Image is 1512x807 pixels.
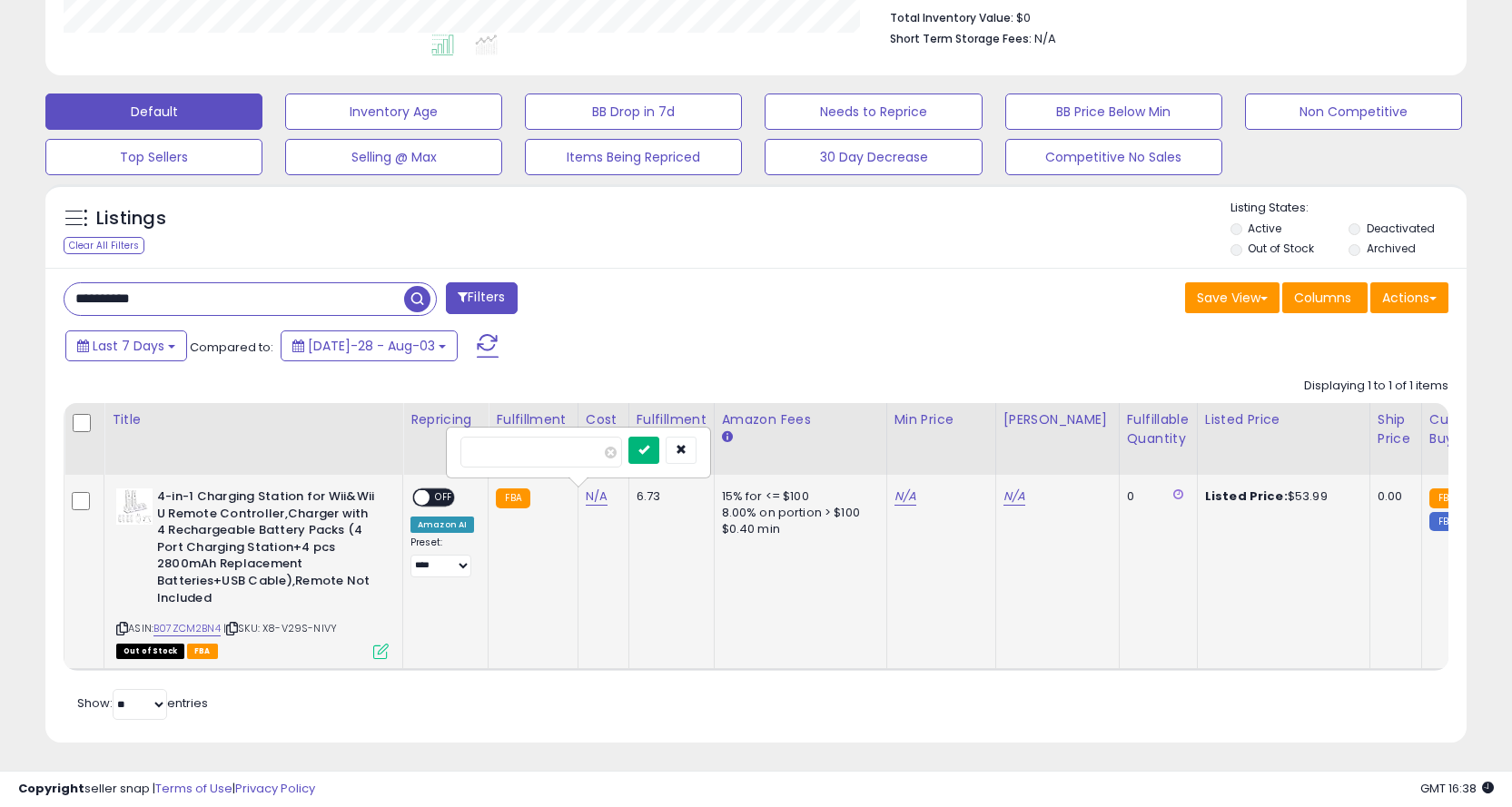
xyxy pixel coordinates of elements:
div: $53.99 [1205,488,1356,505]
div: 8.00% on portion > $100 [722,505,873,521]
p: Listing States: [1230,200,1467,217]
div: Preset: [410,536,474,577]
button: Top Sellers [45,139,262,175]
div: Repricing [410,410,480,429]
span: FBA [187,644,218,659]
button: Filters [446,282,517,314]
div: Displaying 1 to 1 of 1 items [1304,378,1448,395]
div: Fulfillment Cost [637,410,707,448]
small: FBA [496,488,529,508]
b: Short Term Storage Fees: [890,31,1032,46]
label: Out of Stock [1248,241,1314,256]
div: $0.40 min [722,521,873,537]
button: [DATE]-28 - Aug-03 [281,330,458,361]
div: Fulfillable Quantity [1127,410,1190,448]
button: Columns [1282,282,1368,313]
button: Non Competitive [1245,93,1462,130]
button: 30 Day Decrease [765,139,982,175]
span: All listings that are currently out of stock and unavailable for purchase on Amazon [116,644,184,659]
div: 6.73 [637,488,700,505]
button: Inventory Age [285,93,502,130]
b: Total Inventory Value: [890,10,1013,25]
span: Columns [1294,289,1351,307]
span: | SKU: X8-V29S-NIVY [223,621,337,635]
a: N/A [1003,487,1025,506]
span: Last 7 Days [93,337,164,355]
a: B07ZCM2BN4 [153,621,221,636]
div: 0.00 [1378,488,1408,505]
small: FBA [1429,488,1463,508]
a: Privacy Policy [235,780,315,797]
b: Listed Price: [1205,487,1288,505]
span: OFF [430,490,459,506]
div: Clear All Filters [64,237,144,254]
div: seller snap | | [18,781,315,798]
button: Selling @ Max [285,139,502,175]
strong: Copyright [18,780,84,797]
div: Amazon AI [410,517,474,533]
button: BB Drop in 7d [525,93,742,130]
span: 2025-08-11 16:38 GMT [1420,780,1494,797]
div: 0 [1127,488,1183,505]
div: Title [112,410,395,429]
button: Actions [1370,282,1448,313]
button: Competitive No Sales [1005,139,1222,175]
label: Deactivated [1367,221,1435,236]
h5: Listings [96,206,166,231]
a: N/A [894,487,916,506]
span: [DATE]-28 - Aug-03 [308,337,435,355]
span: N/A [1034,30,1056,47]
label: Active [1248,221,1281,236]
div: Amazon Fees [722,410,879,429]
a: Terms of Use [155,780,232,797]
a: N/A [586,487,608,506]
button: Save View [1185,282,1280,313]
div: 15% for <= $100 [722,488,873,505]
button: Needs to Reprice [765,93,982,130]
button: Items Being Repriced [525,139,742,175]
li: $0 [890,5,1435,27]
button: Last 7 Days [65,330,187,361]
small: Amazon Fees. [722,429,733,446]
button: BB Price Below Min [1005,93,1222,130]
div: [PERSON_NAME] [1003,410,1112,429]
div: Listed Price [1205,410,1362,429]
button: Default [45,93,262,130]
span: Show: entries [77,694,208,712]
div: ASIN: [116,488,389,657]
b: 4-in-1 Charging Station for Wii&Wii U Remote Controller,Charger with 4 Rechargeable Battery Packs... [157,488,378,611]
div: Ship Price [1378,410,1414,448]
div: Min Price [894,410,988,429]
img: 41XR3-pUhcL._SL40_.jpg [116,488,153,525]
label: Archived [1367,241,1416,256]
span: Compared to: [190,339,273,356]
div: Fulfillment [496,410,569,429]
small: FBM [1429,512,1465,531]
div: Cost [586,410,621,429]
